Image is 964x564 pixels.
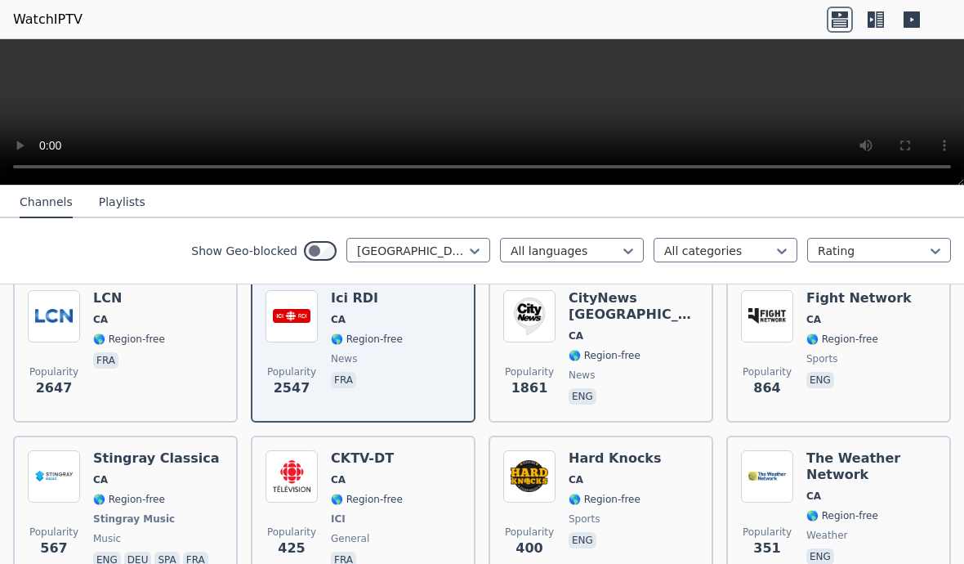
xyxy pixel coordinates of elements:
span: CA [806,490,821,503]
span: CA [806,313,821,326]
span: Popularity [743,365,792,378]
img: Stingray Classica [28,450,80,503]
span: music [93,532,121,545]
h6: Hard Knocks [569,450,662,467]
span: 🌎 Region-free [93,333,165,346]
span: 🌎 Region-free [569,493,640,506]
img: Hard Knocks [503,450,556,503]
h6: The Weather Network [806,450,936,483]
span: CA [331,473,346,486]
span: Stingray Music [93,513,175,526]
span: news [331,352,357,365]
span: CA [331,313,346,326]
img: Ici RDI [266,290,318,342]
span: CA [569,473,583,486]
p: fra [93,352,118,369]
span: Popularity [29,526,78,539]
button: Playlists [99,187,145,218]
span: 425 [278,539,305,558]
span: CA [93,313,108,326]
h6: Fight Network [806,290,912,307]
span: 351 [753,539,780,558]
span: CA [569,329,583,342]
h6: CKTV-DT [331,450,403,467]
span: sports [806,352,837,365]
p: eng [569,532,596,548]
span: 🌎 Region-free [331,333,403,346]
span: 400 [515,539,542,558]
h6: Ici RDI [331,290,403,307]
span: sports [569,513,600,526]
span: 🌎 Region-free [806,509,878,522]
p: eng [806,372,834,388]
span: CA [93,473,108,486]
span: 1861 [511,378,548,398]
p: fra [331,372,356,388]
span: 2547 [274,378,310,398]
button: Channels [20,187,73,218]
span: general [331,532,369,545]
span: 🌎 Region-free [569,349,640,362]
span: Popularity [505,526,554,539]
span: 567 [40,539,67,558]
span: 🌎 Region-free [93,493,165,506]
span: Popularity [267,526,316,539]
h6: LCN [93,290,165,307]
h6: Stingray Classica [93,450,220,467]
span: ICI [331,513,346,526]
a: WatchIPTV [13,10,83,29]
h6: CityNews [GEOGRAPHIC_DATA] [569,290,698,323]
span: Popularity [743,526,792,539]
img: The Weather Network [741,450,793,503]
span: news [569,369,595,382]
span: 864 [753,378,780,398]
span: 🌎 Region-free [806,333,878,346]
img: CityNews Toronto [503,290,556,342]
span: 2647 [36,378,73,398]
img: Fight Network [741,290,793,342]
label: Show Geo-blocked [191,243,297,259]
p: eng [569,388,596,405]
span: Popularity [29,365,78,378]
span: 🌎 Region-free [331,493,403,506]
img: CKTV-DT [266,450,318,503]
img: LCN [28,290,80,342]
span: Popularity [505,365,554,378]
span: Popularity [267,365,316,378]
span: weather [806,529,848,542]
